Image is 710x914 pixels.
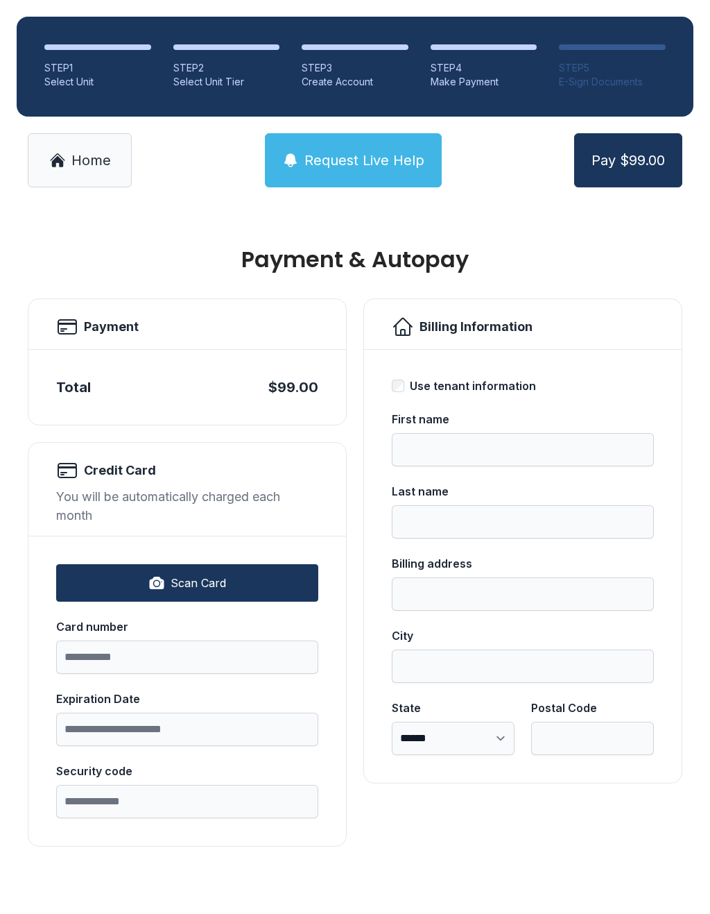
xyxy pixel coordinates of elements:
[84,461,156,480] h2: Credit Card
[392,722,514,755] select: State
[559,61,666,75] div: STEP 5
[84,317,139,337] h2: Payment
[56,641,318,674] input: Card number
[392,627,654,644] div: City
[56,713,318,746] input: Expiration Date
[431,61,537,75] div: STEP 4
[392,700,514,716] div: State
[392,650,654,683] input: City
[56,618,318,635] div: Card number
[28,248,682,271] h1: Payment & Autopay
[392,555,654,572] div: Billing address
[302,61,408,75] div: STEP 3
[302,75,408,89] div: Create Account
[392,411,654,428] div: First name
[56,763,318,779] div: Security code
[392,505,654,539] input: Last name
[591,151,665,170] span: Pay $99.00
[173,75,280,89] div: Select Unit Tier
[419,317,532,337] h2: Billing Information
[410,378,536,394] div: Use tenant information
[44,61,151,75] div: STEP 1
[173,61,280,75] div: STEP 2
[392,433,654,466] input: First name
[56,785,318,818] input: Security code
[44,75,151,89] div: Select Unit
[531,722,654,755] input: Postal Code
[392,483,654,500] div: Last name
[559,75,666,89] div: E-Sign Documents
[304,151,424,170] span: Request Live Help
[56,691,318,707] div: Expiration Date
[171,575,226,591] span: Scan Card
[531,700,654,716] div: Postal Code
[71,151,111,170] span: Home
[392,577,654,611] input: Billing address
[268,378,318,397] div: $99.00
[56,378,91,397] div: Total
[56,487,318,525] div: You will be automatically charged each month
[431,75,537,89] div: Make Payment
